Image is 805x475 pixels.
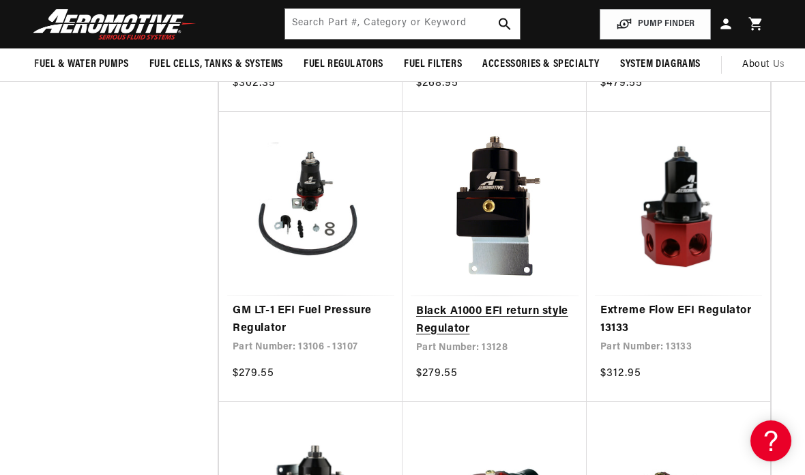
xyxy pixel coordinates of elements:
span: Accessories & Specialty [482,57,600,72]
span: System Diagrams [620,57,701,72]
span: About Us [742,59,785,70]
summary: Fuel Filters [394,48,472,81]
span: Fuel Cells, Tanks & Systems [149,57,283,72]
summary: Accessories & Specialty [472,48,610,81]
summary: Fuel Regulators [293,48,394,81]
img: Aeromotive [29,8,200,40]
input: Search by Part Number, Category or Keyword [285,9,521,39]
a: Black A1000 EFI return style Regulator [416,303,573,338]
span: Fuel Filters [404,57,462,72]
summary: System Diagrams [610,48,711,81]
summary: Fuel Cells, Tanks & Systems [139,48,293,81]
span: Fuel Regulators [304,57,383,72]
a: Extreme Flow EFI Regulator 13133 [600,302,757,337]
span: Fuel & Water Pumps [34,57,129,72]
button: search button [490,9,520,39]
a: GM LT-1 EFI Fuel Pressure Regulator [233,302,389,337]
summary: Fuel & Water Pumps [24,48,139,81]
button: PUMP FINDER [600,9,711,40]
a: About Us [732,48,795,81]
